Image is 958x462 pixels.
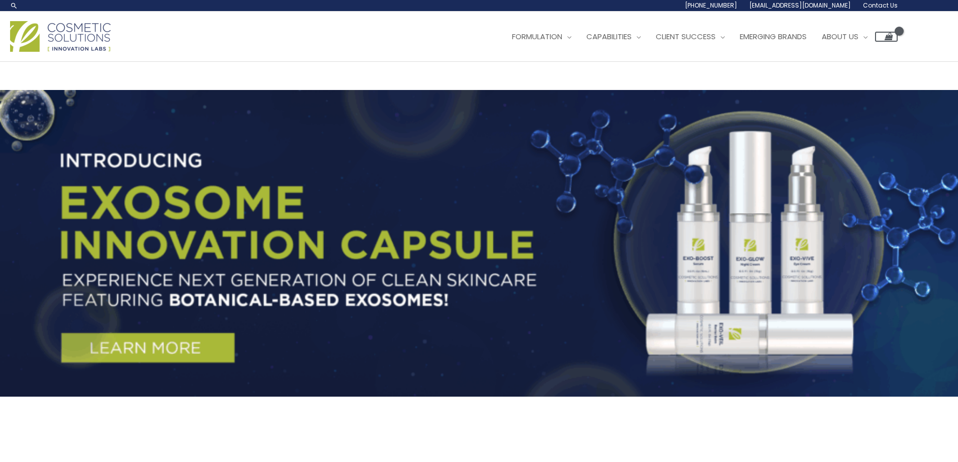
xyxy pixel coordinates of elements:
span: Emerging Brands [740,31,807,42]
span: [EMAIL_ADDRESS][DOMAIN_NAME] [749,1,851,10]
a: Capabilities [579,22,648,52]
span: About Us [822,31,858,42]
span: Contact Us [863,1,898,10]
a: Search icon link [10,2,18,10]
span: Formulation [512,31,562,42]
a: Emerging Brands [732,22,814,52]
img: Cosmetic Solutions Logo [10,21,111,52]
nav: Site Navigation [497,22,898,52]
a: About Us [814,22,875,52]
span: Capabilities [586,31,632,42]
a: Formulation [504,22,579,52]
a: Client Success [648,22,732,52]
span: Client Success [656,31,716,42]
a: View Shopping Cart, empty [875,32,898,42]
span: [PHONE_NUMBER] [685,1,737,10]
